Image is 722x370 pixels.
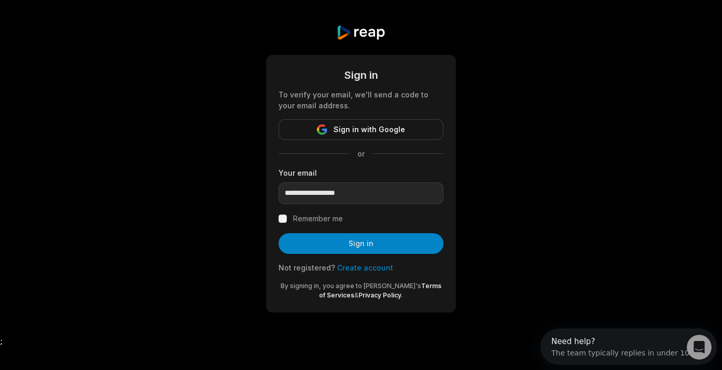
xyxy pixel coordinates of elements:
div: Need help? [11,9,156,17]
button: Sign in [279,233,443,254]
span: or [349,148,373,159]
label: Your email [279,167,443,178]
span: Not registered? [279,263,335,272]
span: Sign in with Google [334,123,405,136]
label: Remember me [293,212,343,225]
a: Privacy Policy [358,291,401,299]
img: reap [336,25,385,40]
a: Terms of Services [319,282,441,299]
span: & [354,291,358,299]
div: The team typically replies in under 10m [11,17,156,28]
div: Open Intercom Messenger [4,4,187,33]
iframe: Intercom live chat discovery launcher [540,329,717,365]
span: By signing in, you agree to [PERSON_NAME]'s [281,282,421,290]
div: To verify your email, we'll send a code to your email address. [279,89,443,111]
iframe: Intercom live chat [687,335,712,360]
a: Create account [337,263,393,272]
button: Sign in with Google [279,119,443,140]
div: Sign in [279,67,443,83]
span: . [401,291,403,299]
